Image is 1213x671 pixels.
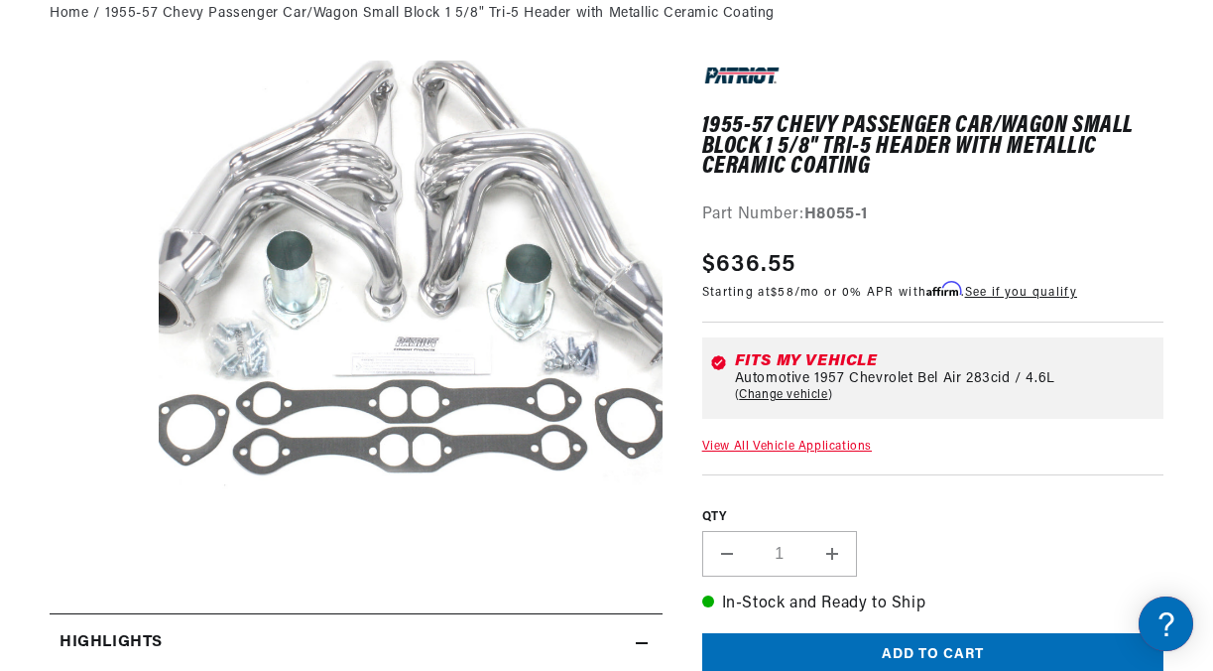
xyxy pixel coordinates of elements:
[804,206,868,222] strong: H8055-1
[20,496,377,527] a: Payment, Pricing, and Promotions FAQ
[702,116,1163,177] h1: 1955-57 Chevy Passenger Car/Wagon Small Block 1 5/8" Tri-5 Header with Metallic Ceramic Coating
[20,414,377,445] a: Orders FAQ
[273,572,382,591] a: POWERED BY ENCHANT
[50,3,1163,25] nav: breadcrumbs
[702,592,1163,617] p: In-Stock and Ready to Ship
[702,247,796,283] span: $636.55
[20,251,377,282] a: FAQs
[20,302,377,321] div: Shipping
[735,371,1055,387] span: Automotive 1957 Chevrolet Bel Air 283cid / 4.6L
[50,61,663,575] media-gallery: Gallery Viewer
[702,283,1077,302] p: Starting at /mo or 0% APR with .
[735,353,1155,369] div: Fits my vehicle
[20,169,377,200] a: FAQ
[20,333,377,363] a: Shipping FAQs
[20,531,377,566] button: Contact Us
[60,630,163,656] h2: Highlights
[20,219,377,238] div: JBA Performance Exhaust
[20,383,377,402] div: Orders
[20,466,377,484] div: Payment, Pricing, and Promotions
[771,287,794,299] span: $58
[965,287,1077,299] a: See if you qualify - Learn more about Affirm Financing (opens in modal)
[105,3,775,25] a: 1955-57 Chevy Passenger Car/Wagon Small Block 1 5/8" Tri-5 Header with Metallic Ceramic Coating
[50,3,88,25] a: Home
[702,202,1163,228] div: Part Number:
[20,138,377,157] div: Ignition Products
[926,282,961,297] span: Affirm
[735,387,833,403] a: Change vehicle
[702,509,1163,526] label: QTY
[702,441,872,453] a: View All Vehicle Applications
